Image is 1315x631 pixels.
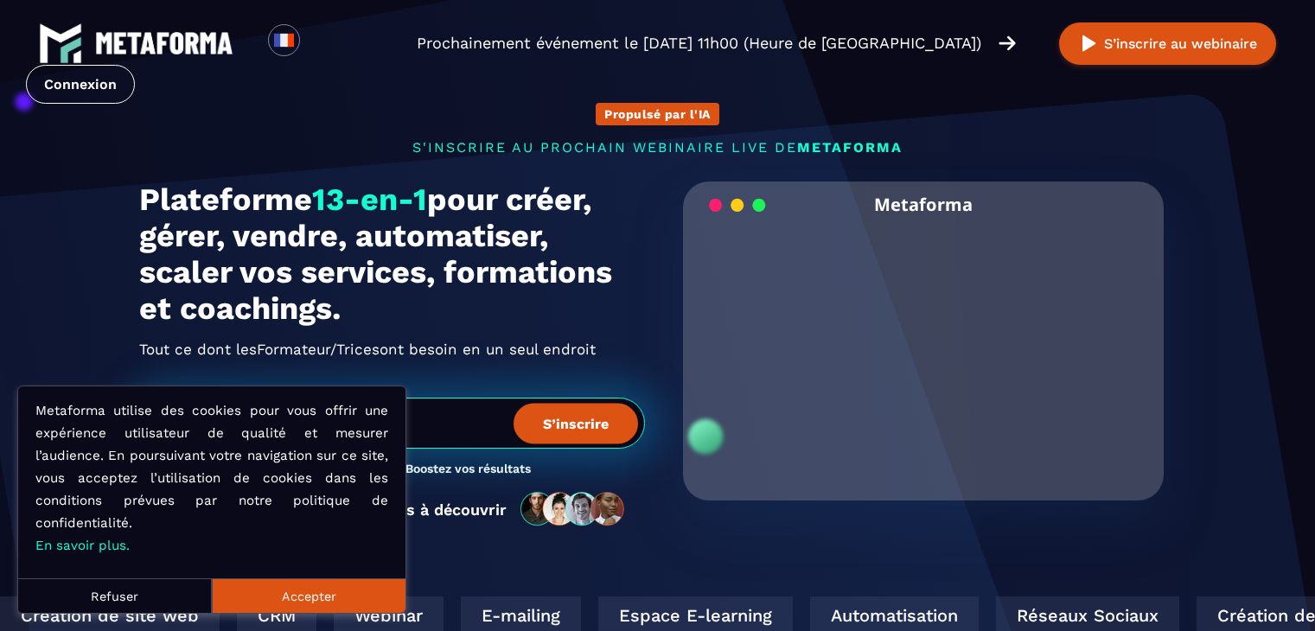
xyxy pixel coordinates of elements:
[709,197,766,214] img: loading
[1078,33,1100,54] img: play
[139,335,645,363] h2: Tout ce dont les ont besoin en un seul endroit
[212,578,405,613] button: Accepter
[139,139,1177,156] p: s'inscrire au prochain webinaire live de
[514,403,638,443] button: S’inscrire
[300,24,342,62] div: Search for option
[257,335,380,363] span: Formateur/Trices
[999,34,1016,53] img: arrow-right
[95,32,233,54] img: logo
[797,139,903,156] span: METAFORMA
[39,22,82,65] img: logo
[139,182,645,327] h1: Plateforme pour créer, gérer, vendre, automatiser, scaler vos services, formations et coachings.
[312,182,427,218] span: 13-en-1
[315,33,328,54] input: Search for option
[35,538,130,553] a: En savoir plus.
[515,491,631,527] img: community-people
[26,65,135,104] a: Connexion
[417,31,981,55] p: Prochainement événement le [DATE] 11h00 (Heure de [GEOGRAPHIC_DATA])
[874,182,973,227] h2: Metaforma
[405,462,531,478] h3: Boostez vos résultats
[696,227,1152,455] video: Your browser does not support the video tag.
[1059,22,1276,65] button: S’inscrire au webinaire
[273,29,295,51] img: fr
[35,399,388,557] p: Metaforma utilise des cookies pour vous offrir une expérience utilisateur de qualité et mesurer l...
[18,578,212,613] button: Refuser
